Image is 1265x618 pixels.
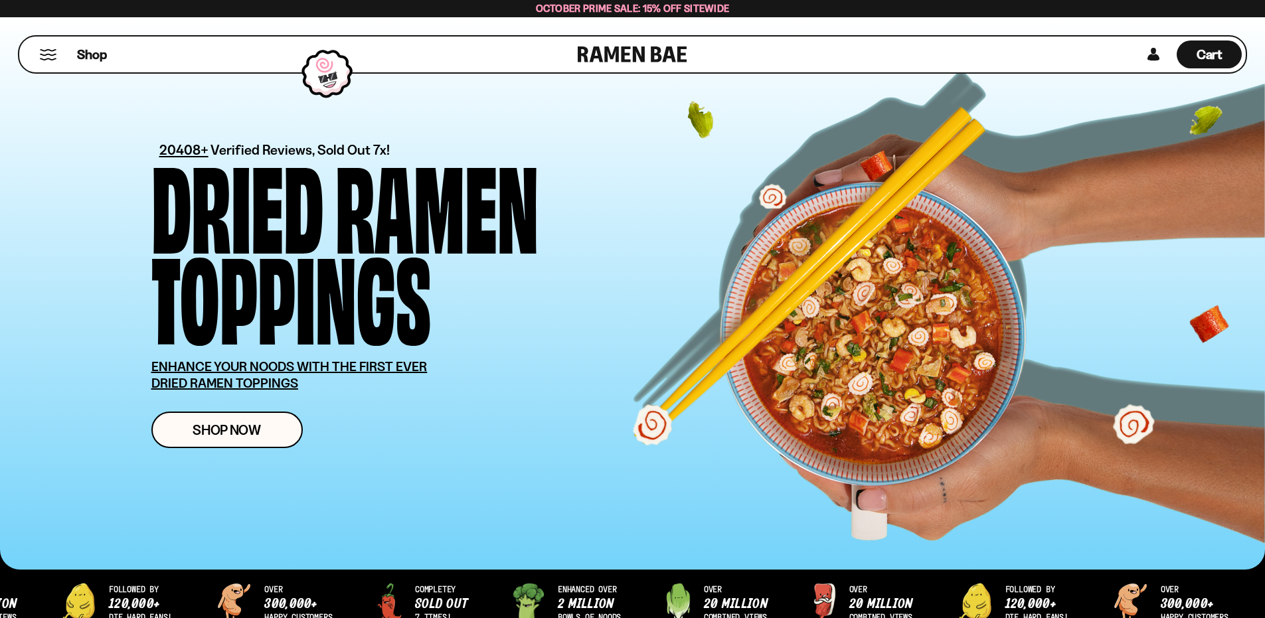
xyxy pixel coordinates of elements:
[151,412,303,448] a: Shop Now
[1177,37,1242,72] div: Cart
[77,40,107,68] a: Shop
[151,157,323,248] div: Dried
[536,2,730,15] span: October Prime Sale: 15% off Sitewide
[77,46,107,64] span: Shop
[151,248,431,339] div: Toppings
[151,358,428,391] u: ENHANCE YOUR NOODS WITH THE FIRST EVER DRIED RAMEN TOPPINGS
[39,49,57,60] button: Mobile Menu Trigger
[193,423,261,437] span: Shop Now
[1197,46,1223,62] span: Cart
[335,157,539,248] div: Ramen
